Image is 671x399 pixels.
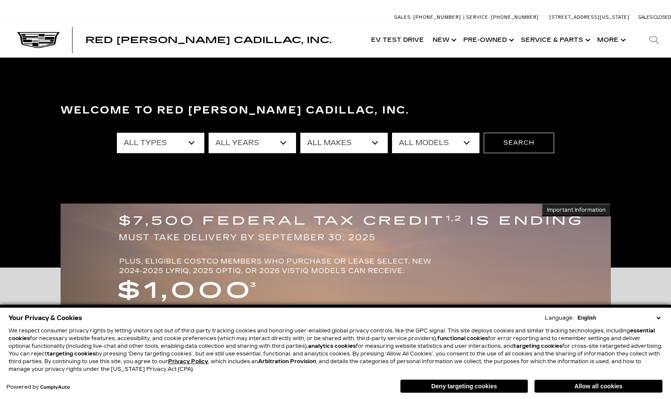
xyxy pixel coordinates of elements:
a: Pre-Owned [459,23,517,57]
p: We respect consumer privacy rights by letting visitors opt out of third-party tracking cookies an... [9,327,662,373]
div: Powered by [6,384,70,390]
a: New [428,23,459,57]
strong: analytics cookies [308,343,356,349]
a: [STREET_ADDRESS][US_STATE] [549,15,630,20]
strong: functional cookies [437,335,488,341]
select: Language Select [575,314,662,322]
span: Service: [466,15,490,20]
span: Red [PERSON_NAME] Cadillac, Inc. [85,35,331,45]
span: Sales: [638,15,654,20]
span: [PHONE_NUMBER] [413,15,461,20]
span: Important Information [547,207,606,213]
strong: Arbitration Provision [258,358,316,364]
a: Service: [PHONE_NUMBER] [463,15,541,20]
a: Sales: [PHONE_NUMBER] [394,15,463,20]
h3: Welcome to Red [PERSON_NAME] Cadillac, Inc. [61,102,611,119]
button: More [593,23,628,57]
select: Filter by model [392,133,479,153]
a: Service & Parts [517,23,593,57]
strong: targeting cookies [47,351,96,357]
select: Filter by year [209,133,296,153]
button: Allow all cookies [534,380,662,393]
span: [PHONE_NUMBER] [491,15,539,20]
img: Cadillac Dark Logo with Cadillac White Text [17,32,60,48]
button: Important Information [542,204,611,216]
button: Search [484,133,554,153]
select: Filter by make [300,133,388,153]
span: Your Privacy & Cookies [9,312,82,324]
a: Red [PERSON_NAME] Cadillac, Inc. [85,36,331,44]
span: Closed [654,15,671,20]
select: Filter by type [117,133,204,153]
a: ComplyAuto [40,385,70,390]
span: Sales: [394,15,412,20]
div: Language: [545,315,574,320]
a: Privacy Policy [168,358,208,364]
button: Deny targeting cookies [400,379,528,393]
strong: targeting cookies [514,343,562,349]
a: EV Test Drive [367,23,428,57]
